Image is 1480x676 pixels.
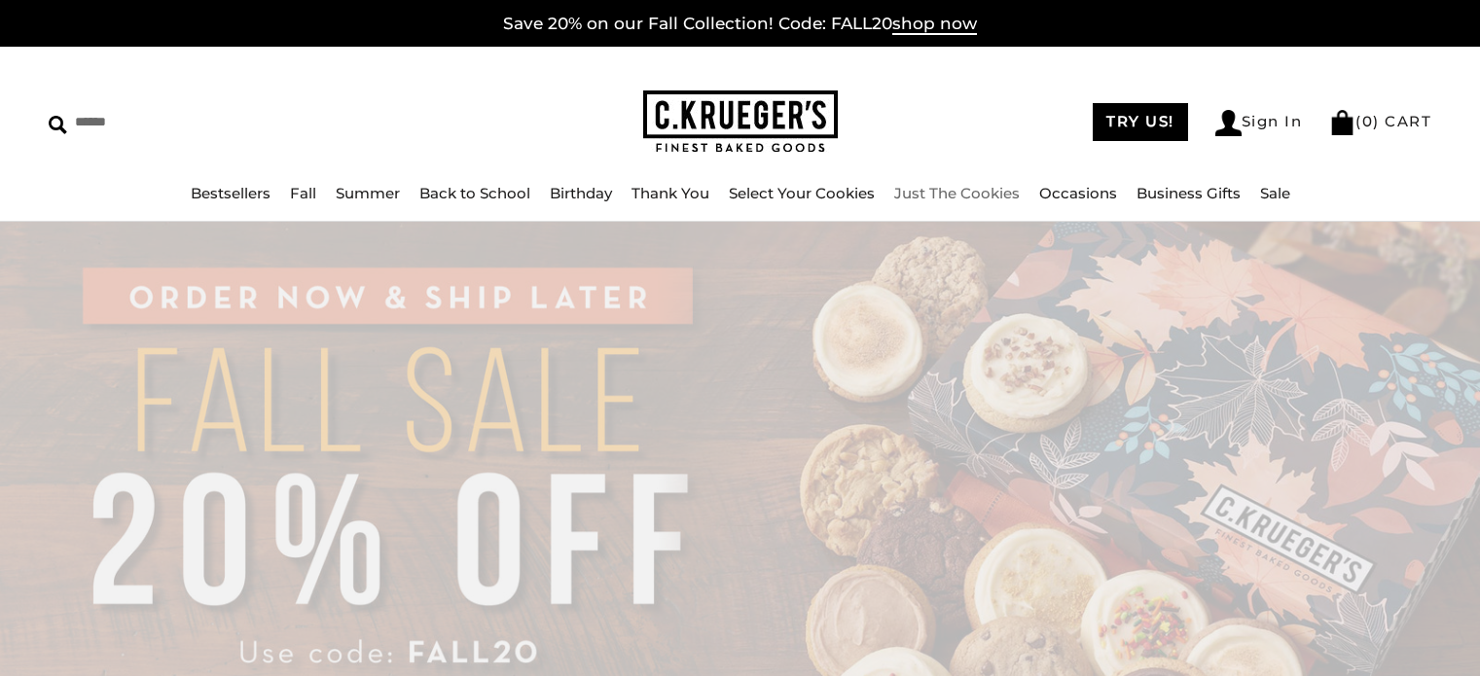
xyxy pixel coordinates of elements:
[892,14,977,35] span: shop now
[643,90,838,154] img: C.KRUEGER'S
[1362,112,1374,130] span: 0
[550,184,612,202] a: Birthday
[632,184,709,202] a: Thank You
[894,184,1020,202] a: Just The Cookies
[49,116,67,134] img: Search
[419,184,530,202] a: Back to School
[1137,184,1241,202] a: Business Gifts
[290,184,316,202] a: Fall
[503,14,977,35] a: Save 20% on our Fall Collection! Code: FALL20shop now
[336,184,400,202] a: Summer
[191,184,271,202] a: Bestsellers
[1329,112,1431,130] a: (0) CART
[1039,184,1117,202] a: Occasions
[49,107,377,137] input: Search
[1215,110,1303,136] a: Sign In
[729,184,875,202] a: Select Your Cookies
[1215,110,1242,136] img: Account
[1260,184,1290,202] a: Sale
[1093,103,1188,141] a: TRY US!
[1329,110,1355,135] img: Bag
